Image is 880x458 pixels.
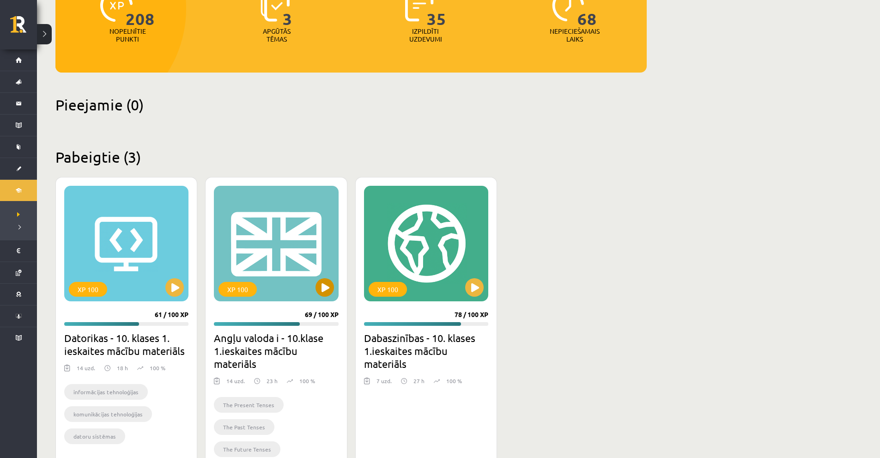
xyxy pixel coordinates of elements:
li: komunikācijas tehnoloģijas [64,406,152,422]
div: XP 100 [69,282,107,297]
div: 7 uzd. [376,377,392,391]
h2: Pabeigtie (3) [55,148,647,166]
a: Rīgas 1. Tālmācības vidusskola [10,16,37,39]
li: informācijas tehnoloģijas [64,384,148,400]
div: XP 100 [369,282,407,297]
p: 23 h [267,377,278,385]
p: Apgūtās tēmas [259,27,295,43]
p: Nepieciešamais laiks [550,27,600,43]
p: Izpildīti uzdevumi [407,27,443,43]
li: The Past Tenses [214,419,274,435]
p: 18 h [117,364,128,372]
li: datoru sistēmas [64,428,125,444]
p: Nopelnītie punkti [109,27,146,43]
p: 27 h [413,377,425,385]
p: 100 % [299,377,315,385]
h2: Datorikas - 10. klases 1. ieskaites mācību materiāls [64,331,188,357]
p: 100 % [150,364,165,372]
div: XP 100 [218,282,257,297]
li: The Future Tenses [214,441,280,457]
div: 14 uzd. [77,364,95,378]
li: The Present Tenses [214,397,284,413]
h2: Dabaszinības - 10. klases 1.ieskaites mācību materiāls [364,331,488,370]
h2: Pieejamie (0) [55,96,647,114]
p: 100 % [446,377,462,385]
h2: Angļu valoda i - 10.klase 1.ieskaites mācību materiāls [214,331,338,370]
div: 14 uzd. [226,377,245,391]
